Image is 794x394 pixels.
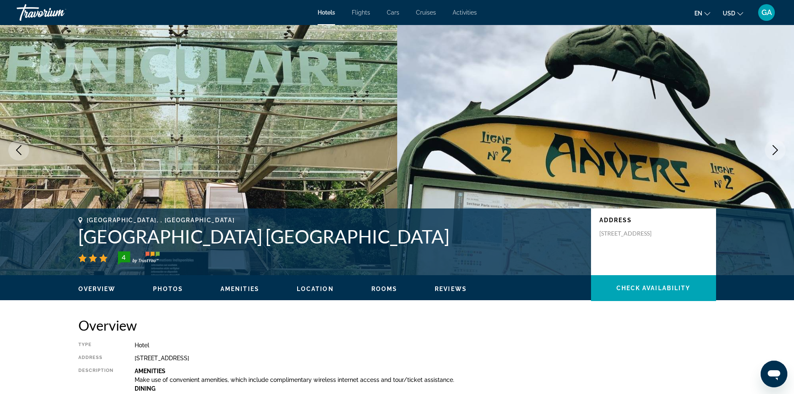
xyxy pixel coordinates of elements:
div: 4 [115,252,132,262]
p: [STREET_ADDRESS] [599,230,666,237]
iframe: Button to launch messaging window [761,361,787,387]
div: [STREET_ADDRESS] [135,355,716,361]
span: USD [723,10,735,17]
button: Location [297,285,334,293]
a: Cars [387,9,399,16]
span: Amenities [220,286,259,292]
span: Rooms [371,286,398,292]
button: Rooms [371,285,398,293]
button: Next image [765,140,786,161]
div: Hotel [135,342,716,349]
button: Reviews [435,285,467,293]
img: trustyou-badge-hor.svg [118,251,160,265]
span: Check Availability [616,285,691,291]
button: Amenities [220,285,259,293]
button: Photos [153,285,183,293]
a: Hotels [318,9,335,16]
b: Dining [135,385,155,392]
span: GA [761,8,772,17]
button: Change currency [723,7,743,19]
p: Make use of convenient amenities, which include complimentary wireless internet access and tour/t... [135,376,716,383]
span: Photos [153,286,183,292]
p: Address [599,217,708,223]
a: Cruises [416,9,436,16]
span: Overview [78,286,116,292]
button: User Menu [756,4,777,21]
span: Location [297,286,334,292]
a: Flights [352,9,370,16]
span: [GEOGRAPHIC_DATA], , [GEOGRAPHIC_DATA] [87,217,235,223]
div: Address [78,355,114,361]
button: Previous image [8,140,29,161]
div: Type [78,342,114,349]
a: Activities [453,9,477,16]
a: Travorium [17,2,100,23]
button: Check Availability [591,275,716,301]
button: Change language [694,7,710,19]
button: Overview [78,285,116,293]
span: Reviews [435,286,467,292]
b: Amenities [135,368,165,374]
span: en [694,10,702,17]
h1: [GEOGRAPHIC_DATA] [GEOGRAPHIC_DATA] [78,226,583,247]
h2: Overview [78,317,716,334]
